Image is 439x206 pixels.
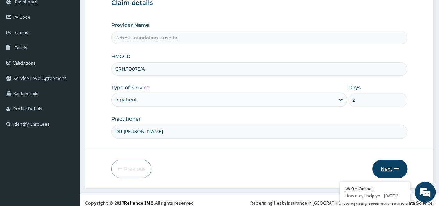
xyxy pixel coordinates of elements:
input: Enter HMO ID [111,62,407,76]
button: Previous [111,160,151,178]
div: Minimize live chat window [114,3,130,20]
button: Next [372,160,407,178]
label: Provider Name [111,22,149,28]
img: d_794563401_company_1708531726252_794563401 [13,35,28,52]
div: Chat with us now [36,39,117,48]
strong: Copyright © 2017 . [85,200,155,206]
span: We're online! [40,60,96,130]
label: HMO ID [111,53,131,60]
p: How may I help you today? [345,193,404,199]
span: Claims [15,29,28,35]
label: Days [348,84,361,91]
label: Type of Service [111,84,150,91]
a: RelianceHMO [124,200,154,206]
div: Inpatient [115,96,137,103]
div: We're Online! [345,186,404,192]
input: Enter Name [111,125,407,138]
label: Practitioner [111,115,141,122]
textarea: Type your message and hit 'Enter' [3,134,132,159]
span: Tariffs [15,44,27,51]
